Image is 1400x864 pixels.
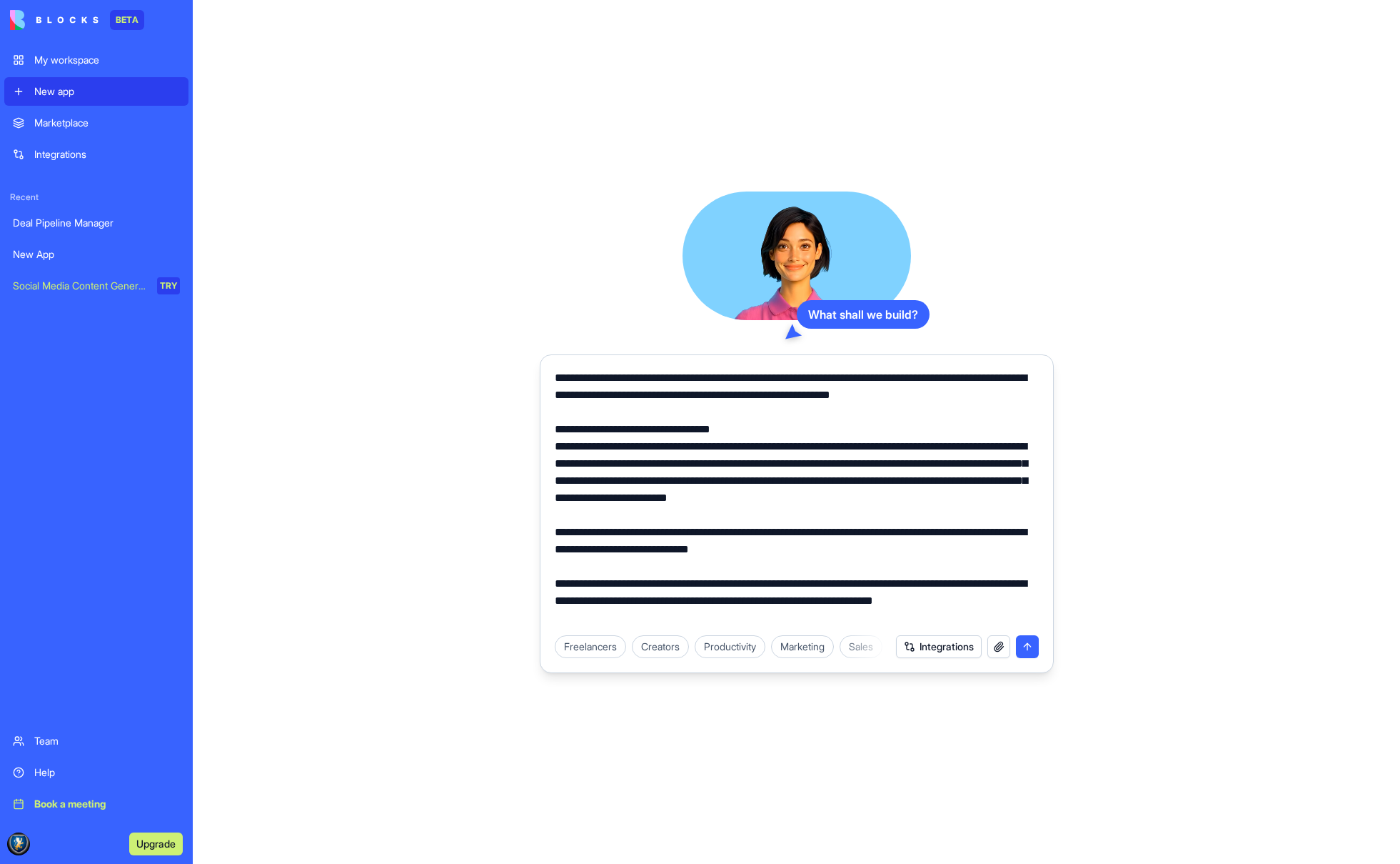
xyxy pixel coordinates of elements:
[4,727,188,755] a: Team
[13,279,147,293] div: Social Media Content Generator
[34,797,180,811] div: Book a meeting
[13,247,180,262] div: New App
[10,10,99,30] img: logo
[34,147,180,162] div: Integrations
[129,833,183,855] button: Upgrade
[34,734,180,748] div: Team
[797,300,930,329] div: What shall we build?
[771,635,834,658] div: Marketing
[7,833,30,855] img: ACg8ocL3p0pFUZdqUQViWcwlWOGSr5oU0Op6IleqAW7oeoppM2AZpVA=s96-c
[110,10,144,30] div: BETA
[896,635,982,658] button: Integrations
[4,109,188,137] a: Marketplace
[840,635,882,658] div: Sales
[4,77,188,106] a: New app
[34,765,180,780] div: Help
[157,277,180,294] div: TRY
[4,192,188,203] span: Recent
[555,635,626,658] div: Freelancers
[34,84,180,99] div: New app
[13,216,180,230] div: Deal Pipeline Manager
[4,758,188,787] a: Help
[4,790,188,818] a: Book a meeting
[4,140,188,169] a: Integrations
[4,209,188,237] a: Deal Pipeline Manager
[129,836,183,850] a: Upgrade
[34,116,180,130] div: Marketplace
[10,10,144,30] a: BETA
[4,272,188,300] a: Social Media Content GeneratorTRY
[632,635,689,658] div: Creators
[695,635,765,658] div: Productivity
[34,53,180,67] div: My workspace
[4,46,188,74] a: My workspace
[4,240,188,269] a: New App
